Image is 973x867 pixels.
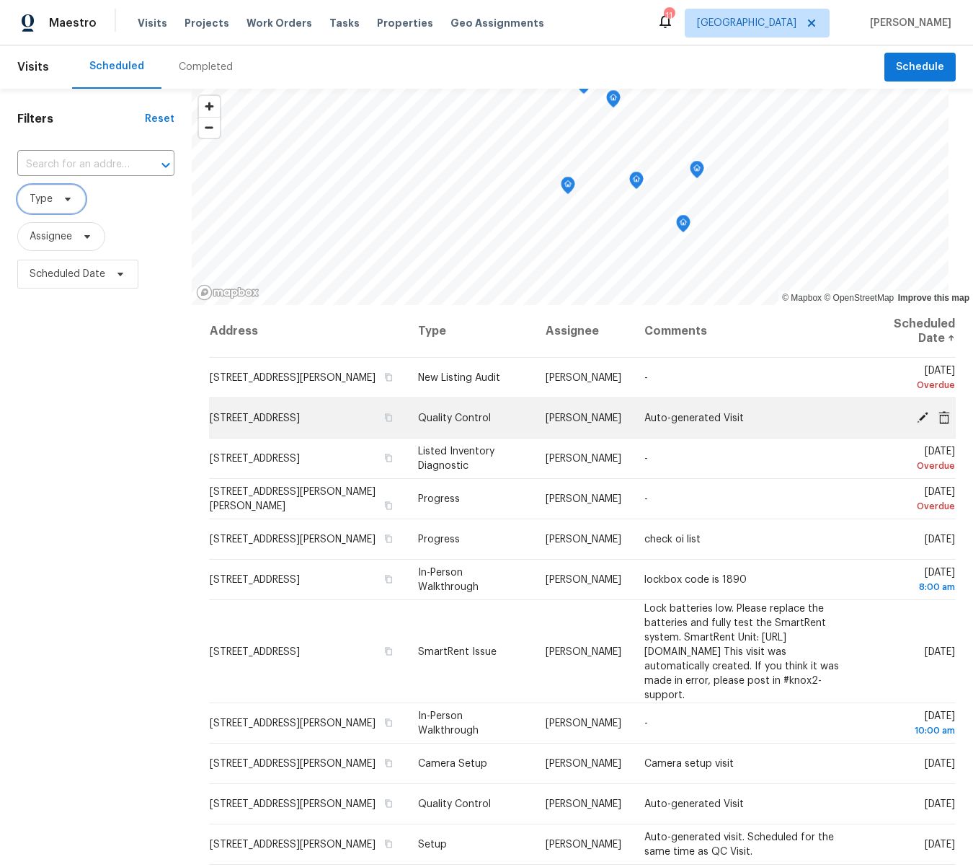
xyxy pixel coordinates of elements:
button: Copy Address [382,644,395,657]
span: Projects [185,16,229,30]
span: [PERSON_NAME] [546,646,621,656]
span: [STREET_ADDRESS][PERSON_NAME] [210,373,376,383]
span: Progress [418,534,460,545]
th: Address [209,305,406,358]
span: [DATE] [868,366,955,392]
span: - [644,454,648,464]
div: Map marker [629,172,644,194]
span: [PERSON_NAME] [546,840,621,850]
span: [PERSON_NAME] [546,718,621,729]
span: Schedule [896,58,944,76]
span: [PERSON_NAME] [546,494,621,504]
div: Overdue [868,459,955,473]
span: Camera Setup [418,759,487,769]
span: Maestro [49,16,97,30]
span: [PERSON_NAME] [546,799,621,809]
span: [STREET_ADDRESS][PERSON_NAME][PERSON_NAME] [210,487,376,511]
span: [DATE] [868,487,955,514]
span: [DATE] [925,840,955,850]
button: Copy Address [382,716,395,729]
span: [DATE] [868,711,955,738]
span: Lock batteries low. Please replace the batteries and fully test the SmartRent system. SmartRent U... [644,603,839,700]
span: In-Person Walkthrough [418,711,479,736]
span: Visits [138,16,167,30]
span: [PERSON_NAME] [546,373,621,383]
canvas: Map [192,89,948,305]
div: Map marker [606,90,621,113]
span: [DATE] [925,759,955,769]
span: [PERSON_NAME] [864,16,951,30]
span: [STREET_ADDRESS][PERSON_NAME] [210,718,376,729]
div: Scheduled [89,59,144,74]
a: Mapbox homepage [196,284,259,301]
div: 8:00 am [868,580,955,594]
span: lockbox code is 1890 [644,575,747,585]
span: - [644,494,648,504]
button: Copy Address [382,797,395,810]
span: [DATE] [925,646,955,656]
span: [DATE] [868,446,955,473]
div: 11 [664,9,674,23]
span: [DATE] [868,568,955,594]
span: [STREET_ADDRESS][PERSON_NAME] [210,534,376,545]
button: Copy Address [382,411,395,424]
span: - [644,373,648,383]
a: Improve this map [898,293,969,303]
div: Overdue [868,378,955,392]
button: Open [156,155,176,175]
button: Copy Address [382,757,395,770]
div: Map marker [690,161,704,183]
button: Schedule [884,53,956,82]
th: Scheduled Date ↑ [857,305,956,358]
button: Zoom out [199,117,220,138]
span: [STREET_ADDRESS] [210,575,300,585]
span: Cancel [933,410,955,423]
th: Comments [633,305,857,358]
span: Properties [377,16,433,30]
span: [STREET_ADDRESS][PERSON_NAME] [210,799,376,809]
div: Overdue [868,499,955,514]
span: [PERSON_NAME] [546,454,621,464]
span: Quality Control [418,799,491,809]
span: [PERSON_NAME] [546,534,621,545]
span: Zoom out [199,118,220,138]
span: SmartRent Issue [418,646,497,656]
span: [STREET_ADDRESS] [210,646,300,656]
button: Copy Address [382,837,395,850]
span: Geo Assignments [450,16,544,30]
span: Setup [418,840,447,850]
span: Auto-generated Visit [644,413,744,423]
input: Search for an address... [17,154,134,176]
span: [STREET_ADDRESS][PERSON_NAME] [210,840,376,850]
span: [STREET_ADDRESS] [210,454,300,464]
span: [DATE] [925,534,955,545]
span: Scheduled Date [30,267,105,281]
span: - [644,718,648,729]
button: Copy Address [382,499,395,512]
span: [DATE] [925,799,955,809]
h1: Filters [17,112,145,126]
span: Edit [912,410,933,423]
span: [PERSON_NAME] [546,759,621,769]
button: Zoom in [199,96,220,117]
div: Completed [179,60,233,74]
span: [PERSON_NAME] [546,575,621,585]
button: Copy Address [382,573,395,586]
div: Map marker [561,177,575,199]
span: Progress [418,494,460,504]
div: Reset [145,112,174,126]
th: Assignee [534,305,633,358]
span: [STREET_ADDRESS] [210,413,300,423]
button: Copy Address [382,371,395,384]
a: OpenStreetMap [824,293,894,303]
span: [GEOGRAPHIC_DATA] [697,16,796,30]
th: Type [406,305,534,358]
div: 10:00 am [868,723,955,738]
span: Visits [17,51,49,83]
span: [STREET_ADDRESS][PERSON_NAME] [210,759,376,769]
a: Mapbox [782,293,822,303]
span: Work Orders [246,16,312,30]
span: In-Person Walkthrough [418,568,479,592]
span: Assignee [30,229,72,244]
